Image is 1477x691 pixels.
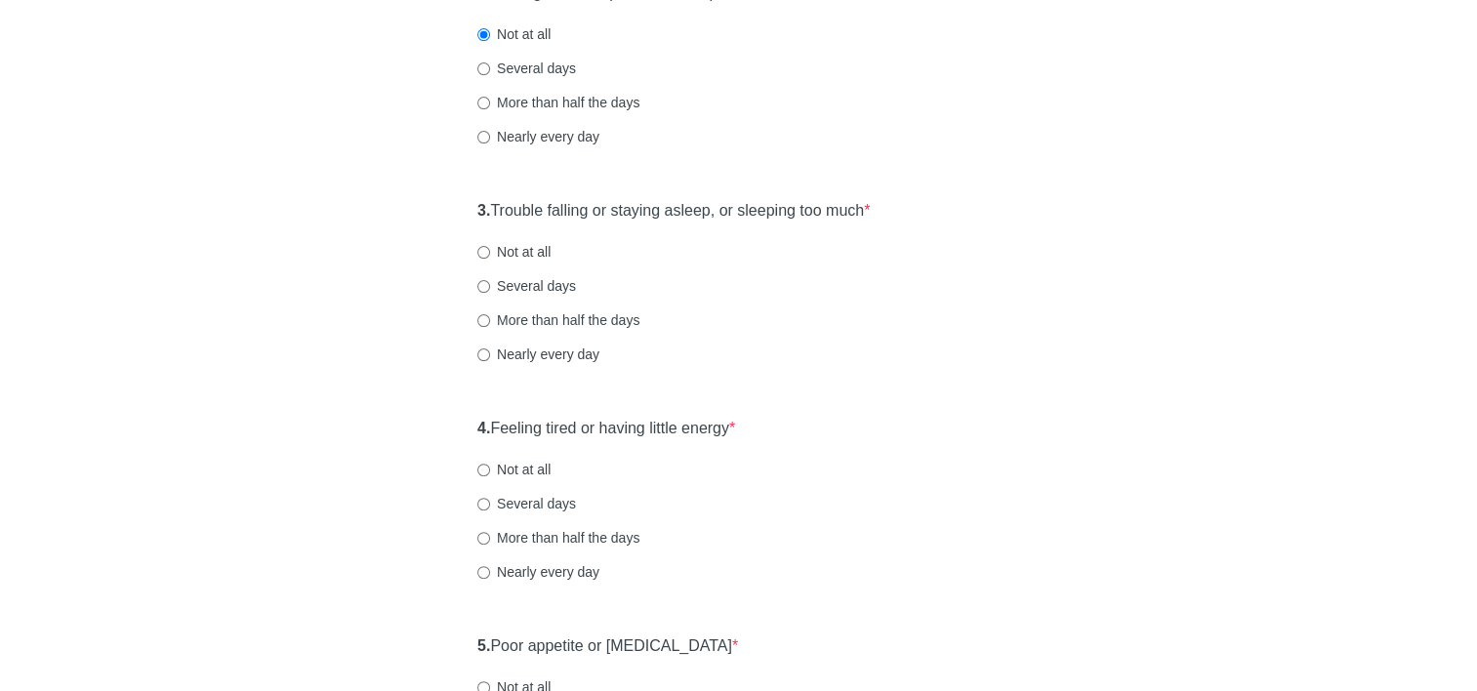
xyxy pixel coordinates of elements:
[477,494,576,513] label: Several days
[477,280,490,293] input: Several days
[477,345,599,364] label: Nearly every day
[477,420,490,436] strong: 4.
[477,635,738,658] label: Poor appetite or [MEDICAL_DATA]
[477,562,599,582] label: Nearly every day
[477,460,551,479] label: Not at all
[477,28,490,41] input: Not at all
[477,200,870,223] label: Trouble falling or staying asleep, or sleeping too much
[477,131,490,143] input: Nearly every day
[477,97,490,109] input: More than half the days
[477,637,490,654] strong: 5.
[477,566,490,579] input: Nearly every day
[477,59,576,78] label: Several days
[477,127,599,146] label: Nearly every day
[477,528,639,548] label: More than half the days
[477,418,735,440] label: Feeling tired or having little energy
[477,464,490,476] input: Not at all
[477,246,490,259] input: Not at all
[477,202,490,219] strong: 3.
[477,24,551,44] label: Not at all
[477,532,490,545] input: More than half the days
[477,276,576,296] label: Several days
[477,314,490,327] input: More than half the days
[477,93,639,112] label: More than half the days
[477,348,490,361] input: Nearly every day
[477,62,490,75] input: Several days
[477,498,490,510] input: Several days
[477,242,551,262] label: Not at all
[477,310,639,330] label: More than half the days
